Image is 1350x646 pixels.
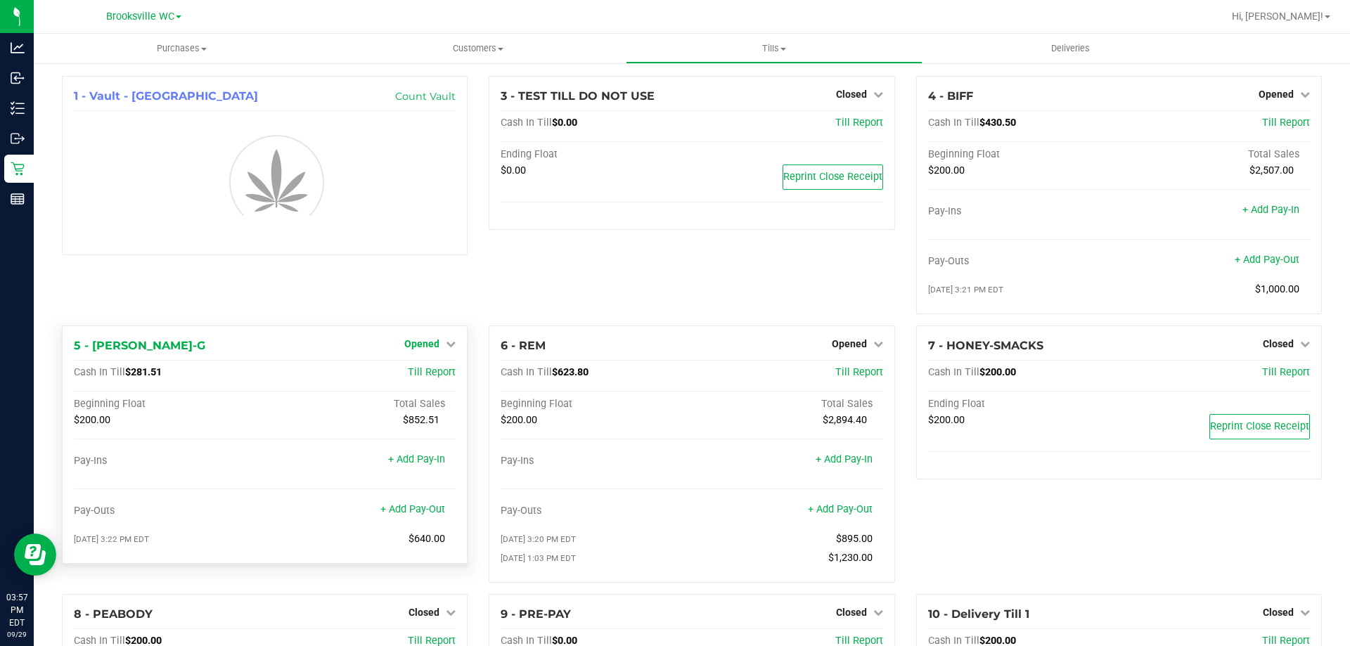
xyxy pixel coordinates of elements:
inline-svg: Reports [11,192,25,206]
span: $200.00 [928,414,965,426]
span: Closed [836,89,867,100]
a: + Add Pay-In [388,453,445,465]
span: Opened [1259,89,1294,100]
span: 9 - PRE-PAY [501,607,571,621]
a: Till Report [835,366,883,378]
span: $200.00 [74,414,110,426]
a: + Add Pay-Out [380,503,445,515]
span: Tills [626,42,921,55]
span: Brooksville WC [106,11,174,22]
span: $0.00 [552,117,577,129]
span: $623.80 [552,366,589,378]
a: Customers [330,34,626,63]
span: $200.00 [501,414,537,426]
span: 3 - TEST TILL DO NOT USE [501,89,655,103]
div: Pay-Outs [928,255,1119,268]
a: + Add Pay-In [816,453,873,465]
div: Beginning Float [74,398,265,411]
button: Reprint Close Receipt [783,164,883,190]
span: Opened [404,338,439,349]
a: + Add Pay-In [1242,204,1299,216]
span: $0.00 [501,164,526,176]
span: [DATE] 1:03 PM EDT [501,553,576,563]
inline-svg: Analytics [11,41,25,55]
span: Opened [832,338,867,349]
a: + Add Pay-Out [808,503,873,515]
span: $1,000.00 [1255,283,1299,295]
span: $281.51 [125,366,162,378]
a: Deliveries [922,34,1219,63]
span: Closed [1263,338,1294,349]
iframe: Resource center [14,534,56,576]
span: 1 - Vault - [GEOGRAPHIC_DATA] [74,89,258,103]
a: Till Report [408,366,456,378]
span: [DATE] 3:22 PM EDT [74,534,149,544]
span: Closed [409,607,439,618]
div: Ending Float [501,148,692,161]
span: Cash In Till [501,366,552,378]
span: Cash In Till [928,366,979,378]
div: Pay-Ins [74,455,265,467]
span: 6 - REM [501,339,546,352]
span: Reprint Close Receipt [1210,420,1309,432]
button: Reprint Close Receipt [1209,414,1310,439]
a: + Add Pay-Out [1235,254,1299,266]
div: Beginning Float [501,398,692,411]
span: $200.00 [979,366,1016,378]
span: Closed [836,607,867,618]
span: Cash In Till [928,117,979,129]
span: $895.00 [836,533,873,545]
a: Till Report [1262,366,1310,378]
span: 7 - HONEY-SMACKS [928,339,1043,352]
span: [DATE] 3:21 PM EDT [928,285,1003,295]
span: Cash In Till [501,117,552,129]
div: Beginning Float [928,148,1119,161]
span: Purchases [34,42,330,55]
span: Reprint Close Receipt [783,171,882,183]
p: 09/29 [6,629,27,640]
span: Deliveries [1032,42,1109,55]
inline-svg: Inventory [11,101,25,115]
inline-svg: Inbound [11,71,25,85]
a: Till Report [835,117,883,129]
p: 03:57 PM EDT [6,591,27,629]
a: Purchases [34,34,330,63]
span: 4 - BIFF [928,89,973,103]
inline-svg: Retail [11,162,25,176]
a: Count Vault [395,90,456,103]
span: $852.51 [403,414,439,426]
div: Total Sales [692,398,883,411]
span: Customers [330,42,625,55]
div: Total Sales [1119,148,1310,161]
span: 10 - Delivery Till 1 [928,607,1029,621]
span: $640.00 [409,533,445,545]
a: Till Report [1262,117,1310,129]
span: 5 - [PERSON_NAME]-G [74,339,205,352]
span: Hi, [PERSON_NAME]! [1232,11,1323,22]
span: 8 - PEABODY [74,607,153,621]
span: $430.50 [979,117,1016,129]
span: $200.00 [928,164,965,176]
span: [DATE] 3:20 PM EDT [501,534,576,544]
inline-svg: Outbound [11,131,25,146]
span: $1,230.00 [828,552,873,564]
div: Pay-Outs [74,505,265,517]
div: Pay-Outs [501,505,692,517]
a: Tills [626,34,922,63]
span: Cash In Till [74,366,125,378]
span: Closed [1263,607,1294,618]
div: Pay-Ins [501,455,692,467]
span: $2,507.00 [1249,164,1294,176]
div: Ending Float [928,398,1119,411]
span: $2,894.40 [823,414,867,426]
div: Pay-Ins [928,205,1119,218]
div: Total Sales [265,398,456,411]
